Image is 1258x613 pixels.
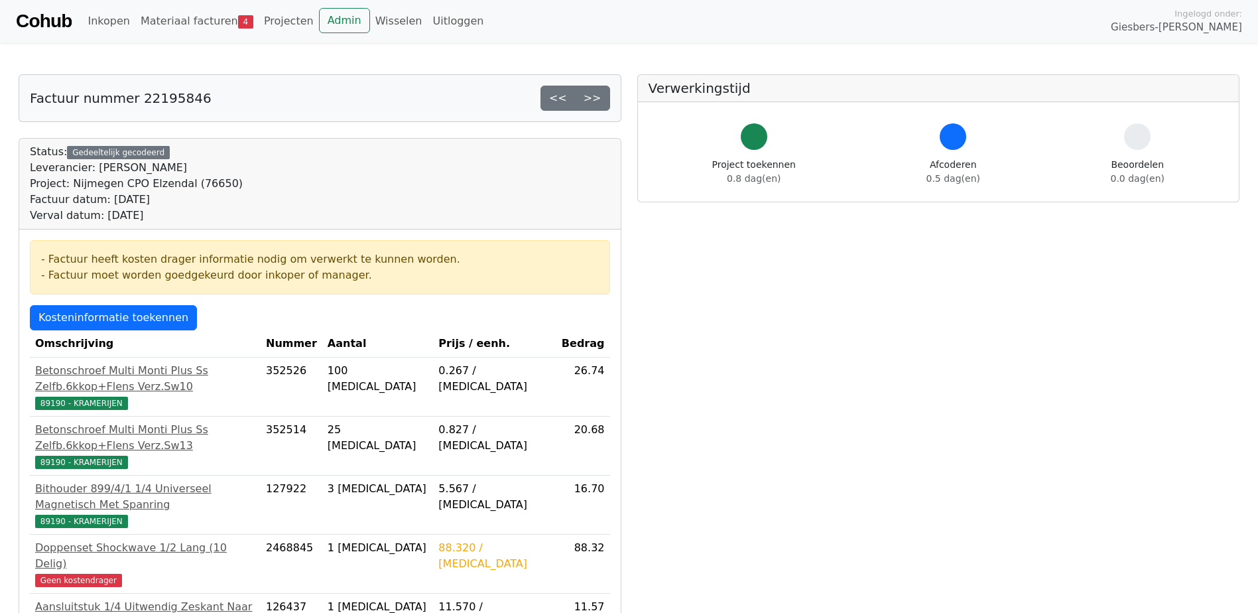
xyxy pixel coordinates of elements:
a: Betonschroef Multi Monti Plus Ss Zelfb.6kkop+Flens Verz.Sw1089190 - KRAMERIJEN [35,363,255,411]
div: Afcoderen [926,158,980,186]
div: Status: [30,144,243,224]
div: - Factuur moet worden goedgekeurd door inkoper of manager. [41,267,599,283]
td: 20.68 [556,417,610,476]
a: Betonschroef Multi Monti Plus Ss Zelfb.6kkop+Flens Verz.Sw1389190 - KRAMERIJEN [35,422,255,470]
td: 26.74 [556,358,610,417]
th: Aantal [322,330,434,358]
td: 352514 [261,417,322,476]
h5: Verwerkingstijd [649,80,1229,96]
td: 88.32 [556,535,610,594]
div: Beoordelen [1111,158,1164,186]
span: 89190 - KRAMERIJEN [35,515,128,528]
a: Kosteninformatie toekennen [30,305,197,330]
h5: Factuur nummer 22195846 [30,90,212,106]
div: Factuur datum: [DATE] [30,192,243,208]
span: 0.8 dag(en) [727,173,781,184]
div: Betonschroef Multi Monti Plus Ss Zelfb.6kkop+Flens Verz.Sw10 [35,363,255,395]
div: Verval datum: [DATE] [30,208,243,224]
a: << [540,86,576,111]
span: 0.0 dag(en) [1111,173,1164,184]
td: 352526 [261,358,322,417]
div: Project toekennen [712,158,796,186]
a: Inkopen [82,8,135,34]
a: Bithouder 899/4/1 1/4 Universeel Magnetisch Met Spanring89190 - KRAMERIJEN [35,481,255,529]
div: 0.267 / [MEDICAL_DATA] [438,363,550,395]
span: 89190 - KRAMERIJEN [35,456,128,469]
div: 5.567 / [MEDICAL_DATA] [438,481,550,513]
a: Wisselen [370,8,428,34]
span: Ingelogd onder: [1174,7,1242,20]
th: Bedrag [556,330,610,358]
th: Prijs / eenh. [433,330,556,358]
div: 88.320 / [MEDICAL_DATA] [438,540,550,572]
span: Geen kostendrager [35,574,122,587]
div: Leverancier: [PERSON_NAME] [30,160,243,176]
div: Gedeeltelijk gecodeerd [67,146,170,159]
a: >> [575,86,610,111]
div: Betonschroef Multi Monti Plus Ss Zelfb.6kkop+Flens Verz.Sw13 [35,422,255,454]
div: 0.827 / [MEDICAL_DATA] [438,422,550,454]
a: Doppenset Shockwave 1/2 Lang (10 Delig)Geen kostendrager [35,540,255,588]
span: Giesbers-[PERSON_NAME] [1111,20,1242,35]
th: Nummer [261,330,322,358]
a: Uitloggen [428,8,489,34]
span: 4 [238,15,253,29]
td: 127922 [261,476,322,535]
div: 25 [MEDICAL_DATA] [328,422,428,454]
div: Doppenset Shockwave 1/2 Lang (10 Delig) [35,540,255,572]
div: 1 [MEDICAL_DATA] [328,540,428,556]
td: 2468845 [261,535,322,594]
td: 16.70 [556,476,610,535]
div: 100 [MEDICAL_DATA] [328,363,428,395]
a: Admin [319,8,370,33]
div: - Factuur heeft kosten drager informatie nodig om verwerkt te kunnen worden. [41,251,599,267]
th: Omschrijving [30,330,261,358]
span: 89190 - KRAMERIJEN [35,397,128,410]
a: Cohub [16,5,72,37]
div: Project: Nijmegen CPO Elzendal (76650) [30,176,243,192]
a: Projecten [259,8,319,34]
div: 3 [MEDICAL_DATA] [328,481,428,497]
div: Bithouder 899/4/1 1/4 Universeel Magnetisch Met Spanring [35,481,255,513]
a: Materiaal facturen4 [135,8,259,34]
span: 0.5 dag(en) [926,173,980,184]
